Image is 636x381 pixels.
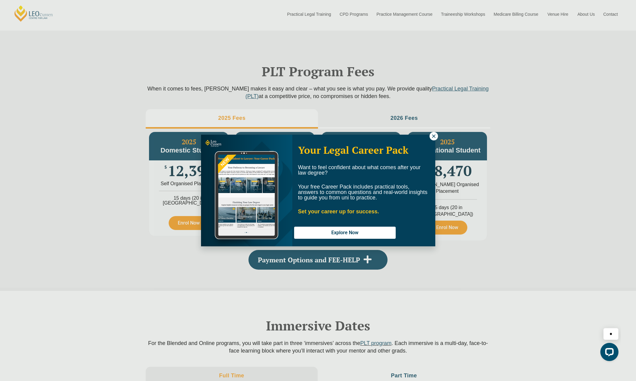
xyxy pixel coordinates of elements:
[298,209,379,215] strong: Set your career up for success.
[298,184,427,201] span: Your free Career Pack includes practical tools, answers to common questions and real-world insigh...
[298,164,421,176] span: Want to feel confident about what comes after your law degree?
[430,132,438,140] button: Close
[298,143,408,156] span: Your Legal Career Pack
[201,135,292,246] img: Woman in yellow blouse holding folders looking to the right and smiling
[537,317,621,366] iframe: LiveChat chat widget
[294,227,396,239] button: Explore Now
